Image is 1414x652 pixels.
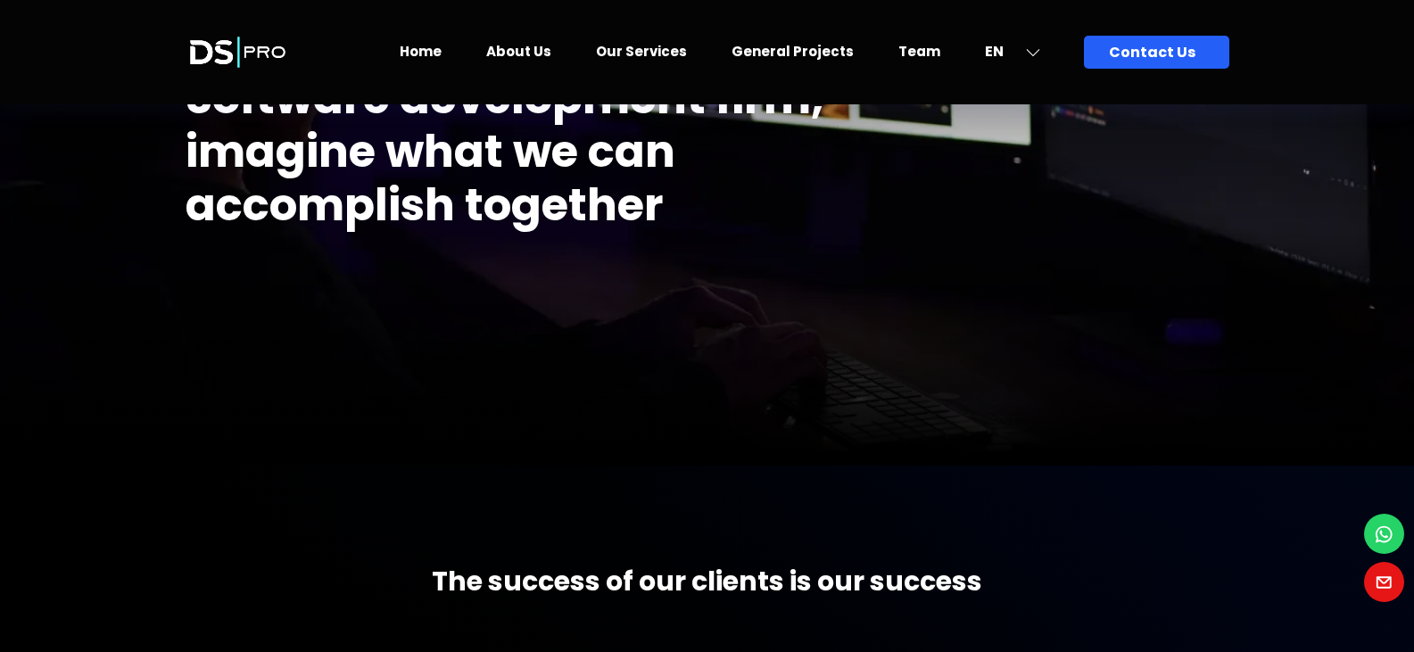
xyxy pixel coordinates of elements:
[732,42,854,61] a: General Projects
[432,562,982,600] b: The success of our clients is our success
[186,71,872,232] h1: Software development firm, imagine what we can accomplish together
[1084,36,1229,69] a: Contact Us
[985,41,1004,62] span: EN
[400,42,442,61] a: Home
[186,20,290,85] img: Launch Logo
[898,42,940,61] a: Team
[596,42,687,61] a: Our Services
[486,42,551,61] a: About Us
